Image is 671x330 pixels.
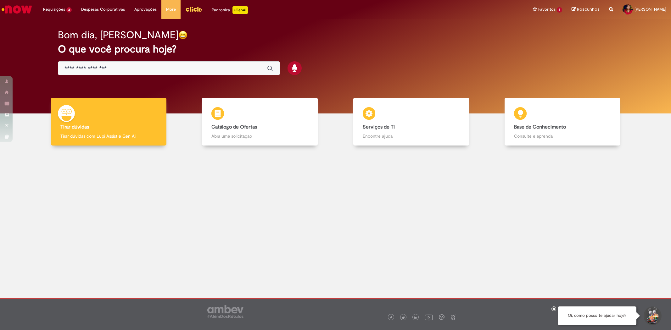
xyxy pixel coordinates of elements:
[414,316,417,320] img: logo_footer_linkedin.png
[232,6,248,14] p: +GenAi
[185,4,202,14] img: click_logo_yellow_360x200.png
[60,133,157,139] p: Tirar dúvidas com Lupi Assist e Gen Ai
[450,314,456,320] img: logo_footer_naosei.png
[134,6,157,13] span: Aprovações
[58,44,613,55] h2: O que você procura hoje?
[81,6,125,13] span: Despesas Corporativas
[166,6,176,13] span: More
[402,316,405,319] img: logo_footer_twitter.png
[43,6,65,13] span: Requisições
[212,6,248,14] div: Padroniza
[178,30,187,40] img: happy-face.png
[211,124,257,130] b: Catálogo de Ofertas
[1,3,33,16] img: ServiceNow
[389,316,393,319] img: logo_footer_facebook.png
[58,30,178,41] h2: Bom dia, [PERSON_NAME]
[558,306,636,325] div: Oi, como posso te ajudar hoje?
[66,7,72,13] span: 2
[33,98,184,146] a: Tirar dúvidas Tirar dúvidas com Lupi Assist e Gen Ai
[336,98,487,146] a: Serviços de TI Encontre ajuda
[363,133,460,139] p: Encontre ajuda
[635,7,666,12] span: [PERSON_NAME]
[643,306,662,325] button: Iniciar Conversa de Suporte
[538,6,556,13] span: Favoritos
[60,124,89,130] b: Tirar dúvidas
[487,98,638,146] a: Base de Conhecimento Consulte e aprenda
[425,313,433,321] img: logo_footer_youtube.png
[557,7,562,13] span: 8
[439,314,445,320] img: logo_footer_workplace.png
[184,98,336,146] a: Catálogo de Ofertas Abra uma solicitação
[211,133,308,139] p: Abra uma solicitação
[514,133,611,139] p: Consulte e aprenda
[514,124,566,130] b: Base de Conhecimento
[577,6,600,12] span: Rascunhos
[572,7,600,13] a: Rascunhos
[363,124,395,130] b: Serviços de TI
[207,305,243,318] img: logo_footer_ambev_rotulo_gray.png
